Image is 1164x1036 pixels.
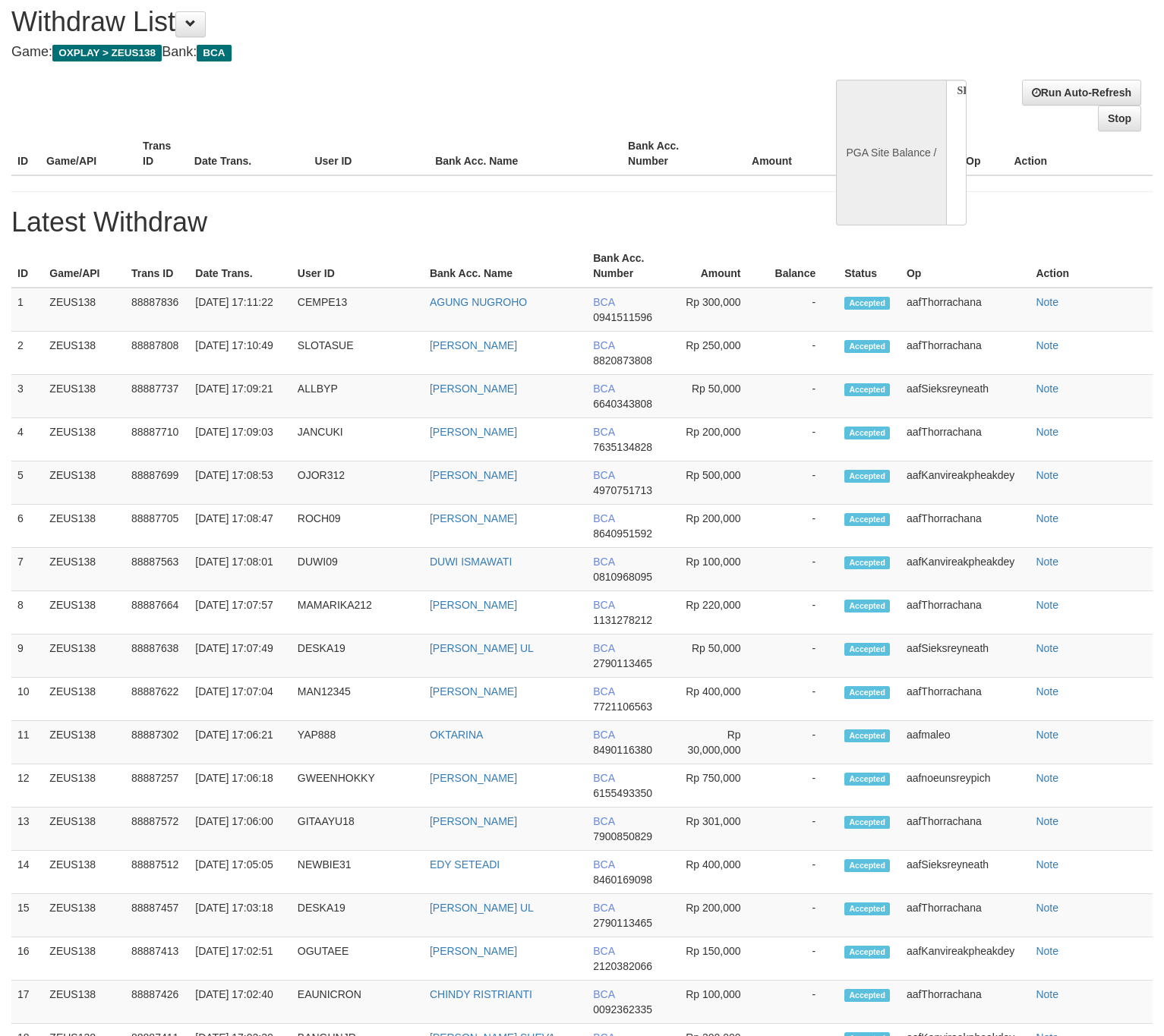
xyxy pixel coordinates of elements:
td: 88887457 [125,894,189,937]
span: BCA [593,426,614,438]
td: aafKanvireakpheakdey [901,548,1030,591]
a: Note [1036,902,1058,914]
td: ZEUS138 [43,678,125,721]
td: 6 [11,505,43,548]
span: Accepted [844,600,890,612]
th: Action [1030,244,1153,288]
span: OXPLAY > ZEUS138 [52,45,162,61]
td: [DATE] 17:07:49 [189,635,292,678]
span: Accepted [844,643,890,656]
span: Accepted [844,859,890,872]
td: 17 [11,981,43,1024]
td: ZEUS138 [43,461,125,505]
a: Note [1036,296,1058,308]
td: aafSieksreyneath [901,851,1030,894]
td: - [764,851,839,894]
span: Accepted [844,686,890,699]
td: 88887572 [125,808,189,851]
td: ROCH09 [292,505,424,548]
td: aafnoeunsreypich [901,764,1030,808]
td: - [764,635,839,678]
span: 7635134828 [593,441,652,453]
a: Note [1036,556,1058,568]
a: Run Auto-Refresh [1022,80,1141,105]
td: - [764,418,839,461]
a: Note [1036,512,1058,524]
td: Rp 400,000 [669,678,764,721]
td: - [764,764,839,808]
td: ALLBYP [292,375,424,418]
span: BCA [593,642,614,654]
td: aafThorrachana [901,981,1030,1024]
a: [PERSON_NAME] [430,815,517,827]
span: 2120382066 [593,960,652,972]
td: aafThorrachana [901,332,1030,375]
a: Note [1036,599,1058,611]
td: Rp 500,000 [669,461,764,505]
td: DUWI09 [292,548,424,591]
h1: Latest Withdraw [11,207,1153,238]
td: OGUTAEE [292,937,424,981]
a: Stop [1098,105,1141,131]
th: Balance [815,132,903,175]
td: - [764,808,839,851]
span: Accepted [844,729,890,742]
a: [PERSON_NAME] [430,383,517,395]
a: CHINDY RISTRIANTI [430,988,532,1000]
td: - [764,937,839,981]
td: - [764,981,839,1024]
td: aafThorrachana [901,808,1030,851]
td: GWEENHOKKY [292,764,424,808]
span: 6155493350 [593,787,652,799]
td: GITAAYU18 [292,808,424,851]
td: 3 [11,375,43,418]
td: Rp 50,000 [669,375,764,418]
a: Note [1036,729,1058,741]
th: Amount [718,132,815,175]
td: CEMPE13 [292,288,424,332]
a: Note [1036,858,1058,871]
td: Rp 150,000 [669,937,764,981]
a: [PERSON_NAME] UL [430,902,534,914]
th: User ID [292,244,424,288]
a: Note [1036,945,1058,957]
a: [PERSON_NAME] [430,772,517,784]
td: 88887737 [125,375,189,418]
th: Game/API [43,244,125,288]
a: OKTARINA [430,729,484,741]
span: Accepted [844,340,890,353]
a: Note [1036,383,1058,395]
td: Rp 100,000 [669,548,764,591]
td: Rp 100,000 [669,981,764,1024]
td: ZEUS138 [43,851,125,894]
td: 4 [11,418,43,461]
td: - [764,332,839,375]
td: [DATE] 17:11:22 [189,288,292,332]
td: ZEUS138 [43,937,125,981]
span: Accepted [844,556,890,569]
td: ZEUS138 [43,635,125,678]
td: ZEUS138 [43,808,125,851]
th: Bank Acc. Name [429,132,622,175]
th: Date Trans. [189,244,292,288]
td: 15 [11,894,43,937]
span: BCA [593,339,614,351]
td: 14 [11,851,43,894]
span: Accepted [844,946,890,959]
span: 7900850829 [593,830,652,842]
th: User ID [308,132,429,175]
h1: Withdraw List [11,7,761,37]
td: 88887426 [125,981,189,1024]
td: aafKanvireakpheakdey [901,461,1030,505]
a: Note [1036,642,1058,654]
th: Bank Acc. Number [622,132,718,175]
td: aafThorrachana [901,505,1030,548]
td: 88887710 [125,418,189,461]
span: 0941511596 [593,311,652,323]
a: [PERSON_NAME] [430,339,517,351]
td: Rp 301,000 [669,808,764,851]
a: DUWI ISMAWATI [430,556,512,568]
td: [DATE] 17:08:53 [189,461,292,505]
td: 88887808 [125,332,189,375]
td: ZEUS138 [43,375,125,418]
